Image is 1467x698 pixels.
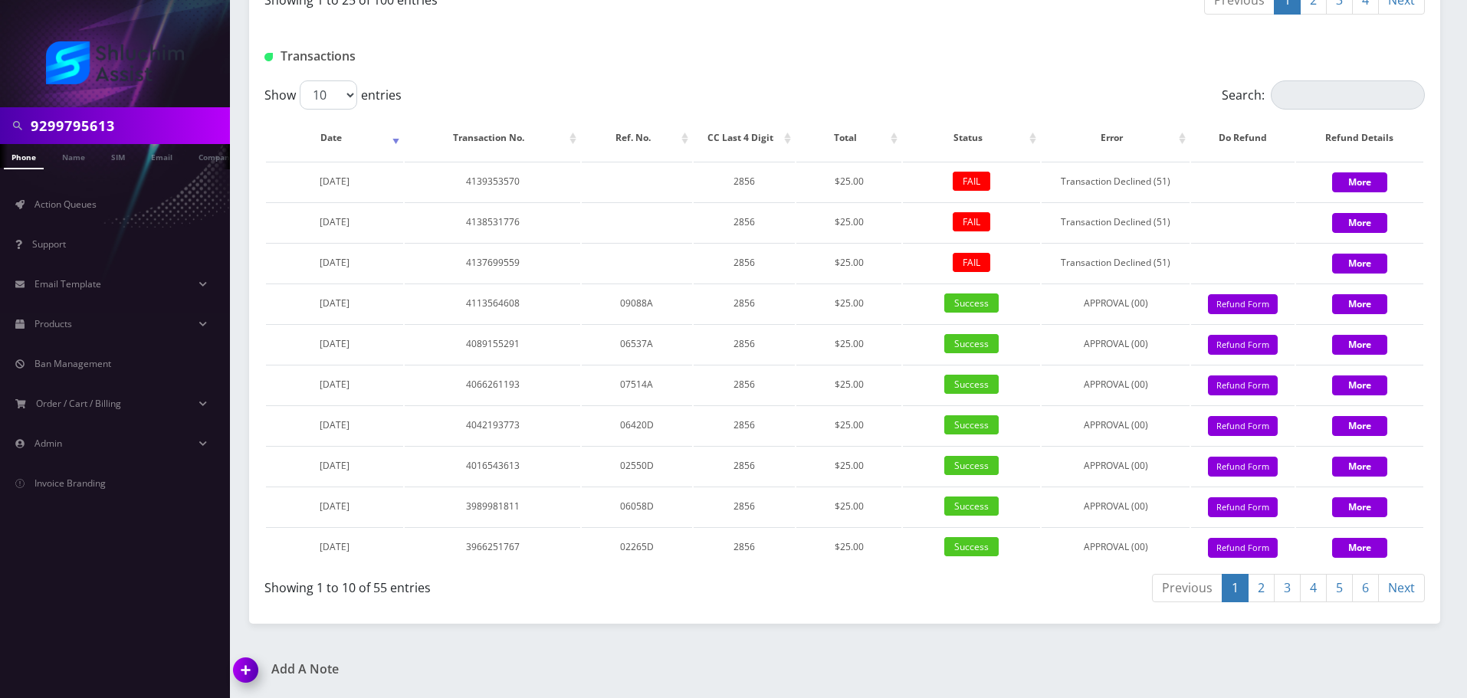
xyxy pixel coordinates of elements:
td: Transaction Declined (51) [1042,162,1190,201]
button: More [1332,172,1387,192]
span: [DATE] [320,500,350,513]
td: 2856 [694,202,795,241]
td: 2856 [694,446,795,485]
span: [DATE] [320,540,350,553]
a: SIM [103,144,133,168]
th: Date: activate to sort column ascending [266,116,403,160]
span: [DATE] [320,459,350,472]
a: Company [191,144,242,168]
span: FAIL [953,212,990,231]
a: Email [143,144,180,168]
td: 4138531776 [405,202,580,241]
span: FAIL [953,253,990,272]
td: 2856 [694,243,795,282]
td: 4016543613 [405,446,580,485]
button: Refund Form [1208,335,1278,356]
a: 5 [1326,574,1353,602]
button: More [1332,497,1387,517]
span: Order / Cart / Billing [36,397,121,410]
td: $25.00 [796,446,901,485]
button: Refund Form [1208,457,1278,477]
td: APPROVAL (00) [1042,324,1190,363]
td: 2856 [694,162,795,201]
span: [DATE] [320,378,350,391]
button: Refund Form [1208,497,1278,518]
span: Success [944,375,999,394]
span: Products [34,317,72,330]
th: Error: activate to sort column ascending [1042,116,1190,160]
span: FAIL [953,172,990,191]
input: Search: [1271,80,1425,110]
span: Invoice Branding [34,477,106,490]
th: Do Refund [1191,116,1295,160]
th: Refund Details [1296,116,1423,160]
button: Refund Form [1208,538,1278,559]
td: 2856 [694,365,795,404]
a: Previous [1152,574,1222,602]
span: Support [32,238,66,251]
th: Total: activate to sort column ascending [796,116,901,160]
td: $25.00 [796,527,901,566]
td: $25.00 [796,365,901,404]
button: More [1332,416,1387,436]
button: Refund Form [1208,375,1278,396]
th: CC Last 4 Digit: activate to sort column ascending [694,116,795,160]
a: 1 [1222,574,1249,602]
a: Name [54,144,93,168]
td: APPROVAL (00) [1042,527,1190,566]
span: Success [944,293,999,313]
td: 4113564608 [405,283,580,323]
td: 3989981811 [405,487,580,526]
td: 02550D [582,446,692,485]
td: 4089155291 [405,324,580,363]
td: 4139353570 [405,162,580,201]
span: Success [944,496,999,516]
td: $25.00 [796,487,901,526]
span: [DATE] [320,175,350,188]
button: More [1332,375,1387,395]
td: 07514A [582,365,692,404]
a: 4 [1300,574,1327,602]
td: APPROVAL (00) [1042,283,1190,323]
th: Transaction No.: activate to sort column ascending [405,116,580,160]
td: Transaction Declined (51) [1042,243,1190,282]
td: 2856 [694,405,795,444]
a: Next [1378,574,1425,602]
input: Search in Company [31,111,226,140]
th: Ref. No.: activate to sort column ascending [582,116,692,160]
button: More [1332,294,1387,314]
td: $25.00 [796,405,901,444]
td: APPROVAL (00) [1042,487,1190,526]
td: APPROVAL (00) [1042,405,1190,444]
a: Add A Note [234,662,833,677]
td: 09088A [582,283,692,323]
span: [DATE] [320,256,350,269]
button: More [1332,335,1387,355]
button: More [1332,213,1387,233]
span: Success [944,456,999,475]
span: [DATE] [320,418,350,431]
th: Status: activate to sort column ascending [903,116,1040,160]
button: Refund Form [1208,416,1278,437]
button: More [1332,538,1387,558]
span: [DATE] [320,215,350,228]
td: 2856 [694,487,795,526]
span: Success [944,334,999,353]
td: 06420D [582,405,692,444]
td: APPROVAL (00) [1042,365,1190,404]
td: $25.00 [796,243,901,282]
div: Showing 1 to 10 of 55 entries [264,572,833,597]
select: Showentries [300,80,357,110]
label: Search: [1222,80,1425,110]
td: 4066261193 [405,365,580,404]
td: $25.00 [796,283,901,323]
img: Transactions [264,53,273,61]
td: 06058D [582,487,692,526]
td: 4042193773 [405,405,580,444]
a: 2 [1248,574,1275,602]
h1: Transactions [264,49,636,64]
td: 2856 [694,527,795,566]
span: [DATE] [320,337,350,350]
td: APPROVAL (00) [1042,446,1190,485]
